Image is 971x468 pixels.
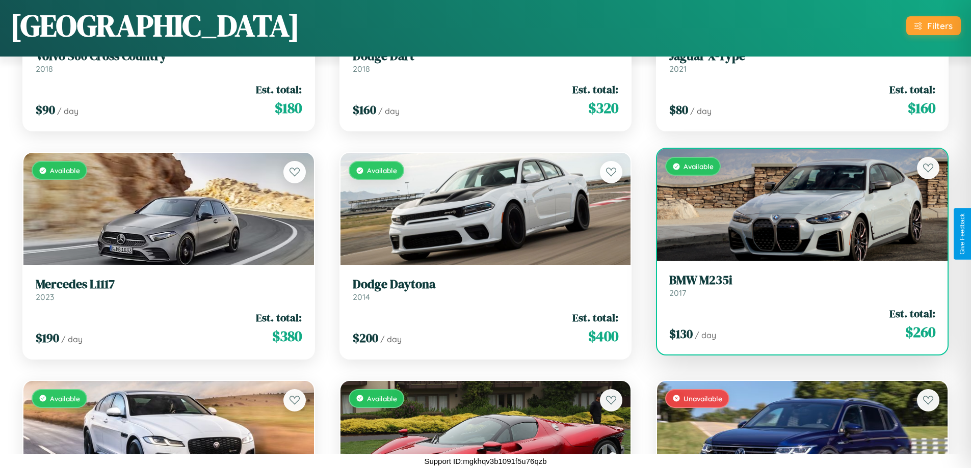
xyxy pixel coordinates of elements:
[50,394,80,403] span: Available
[889,306,935,321] span: Est. total:
[424,454,546,468] p: Support ID: mgkhqv3b1091f5u76qzb
[378,106,400,116] span: / day
[36,292,54,302] span: 2023
[36,101,55,118] span: $ 90
[353,277,619,292] h3: Dodge Daytona
[908,98,935,118] span: $ 160
[353,64,370,74] span: 2018
[669,325,693,342] span: $ 130
[353,292,370,302] span: 2014
[36,49,302,64] h3: Volvo S60 Cross Country
[927,20,953,31] div: Filters
[275,98,302,118] span: $ 180
[36,277,302,292] h3: Mercedes L1117
[36,277,302,302] a: Mercedes L11172023
[272,326,302,346] span: $ 380
[588,98,618,118] span: $ 320
[256,310,302,325] span: Est. total:
[684,162,714,171] span: Available
[906,16,961,35] button: Filters
[690,106,712,116] span: / day
[36,329,59,346] span: $ 190
[669,288,686,298] span: 2017
[959,213,966,255] div: Give Feedback
[669,273,935,298] a: BMW M235i2017
[572,82,618,97] span: Est. total:
[10,5,300,46] h1: [GEOGRAPHIC_DATA]
[380,334,402,344] span: / day
[367,166,397,175] span: Available
[669,64,687,74] span: 2021
[353,49,619,74] a: Dodge Dart2018
[57,106,78,116] span: / day
[36,49,302,74] a: Volvo S60 Cross Country2018
[353,329,378,346] span: $ 200
[353,101,376,118] span: $ 160
[669,49,935,74] a: Jaguar X-Type2021
[50,166,80,175] span: Available
[36,64,53,74] span: 2018
[572,310,618,325] span: Est. total:
[367,394,397,403] span: Available
[353,49,619,64] h3: Dodge Dart
[588,326,618,346] span: $ 400
[669,101,688,118] span: $ 80
[669,273,935,288] h3: BMW M235i
[256,82,302,97] span: Est. total:
[684,394,722,403] span: Unavailable
[353,277,619,302] a: Dodge Daytona2014
[695,330,716,340] span: / day
[61,334,83,344] span: / day
[669,49,935,64] h3: Jaguar X-Type
[905,322,935,342] span: $ 260
[889,82,935,97] span: Est. total:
